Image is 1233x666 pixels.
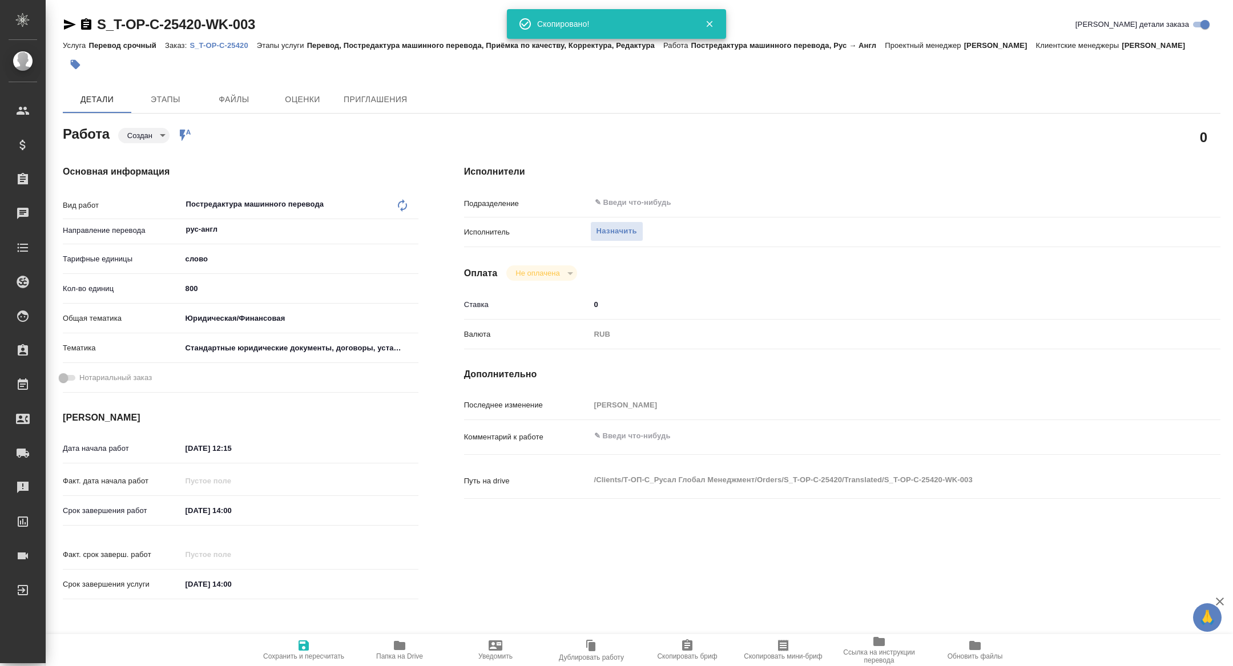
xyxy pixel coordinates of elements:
[63,313,182,324] p: Общая тематика
[63,165,418,179] h4: Основная информация
[182,338,418,358] div: Стандартные юридические документы, договоры, уставы
[63,505,182,516] p: Срок завершения работ
[124,131,156,140] button: Создан
[885,41,964,50] p: Проектный менеджер
[639,634,735,666] button: Скопировать бриф
[506,265,577,281] div: Создан
[63,52,88,77] button: Добавить тэг
[257,41,307,50] p: Этапы услуги
[590,325,1158,344] div: RUB
[512,268,563,278] button: Не оплачена
[182,249,418,269] div: слово
[344,92,408,107] span: Приглашения
[182,576,281,592] input: ✎ Введи что-нибудь
[307,41,663,50] p: Перевод, Постредактура машинного перевода, Приёмка по качеству, Корректура, Редактура
[464,227,590,238] p: Исполнитель
[590,397,1158,413] input: Пустое поле
[275,92,330,107] span: Оценки
[1151,201,1154,204] button: Open
[543,634,639,666] button: Дублировать работу
[559,653,624,661] span: Дублировать работу
[88,41,165,50] p: Перевод срочный
[657,652,717,660] span: Скопировать бриф
[63,225,182,236] p: Направление перевода
[964,41,1036,50] p: [PERSON_NAME]
[207,92,261,107] span: Файлы
[464,299,590,310] p: Ставка
[182,440,281,457] input: ✎ Введи что-нибудь
[182,309,418,328] div: Юридическая/Финансовая
[663,41,691,50] p: Работа
[464,475,590,487] p: Путь на drive
[831,634,927,666] button: Ссылка на инструкции перевода
[478,652,513,660] span: Уведомить
[1200,127,1207,147] h2: 0
[590,470,1158,490] textarea: /Clients/Т-ОП-С_Русал Глобал Менеджмент/Orders/S_T-OP-C-25420/Translated/S_T-OP-C-25420-WK-003
[1193,603,1222,632] button: 🙏
[1075,19,1189,30] span: [PERSON_NAME] детали заказа
[1198,606,1217,629] span: 🙏
[744,652,822,660] span: Скопировать мини-бриф
[63,123,110,143] h2: Работа
[594,196,1116,209] input: ✎ Введи что-нибудь
[412,228,414,231] button: Open
[590,221,643,241] button: Назначить
[464,329,590,340] p: Валюта
[256,634,352,666] button: Сохранить и пересчитать
[70,92,124,107] span: Детали
[63,283,182,294] p: Кол-во единиц
[138,92,193,107] span: Этапы
[1122,41,1194,50] p: [PERSON_NAME]
[691,41,885,50] p: Постредактура машинного перевода, Рус → Англ
[118,128,170,143] div: Создан
[190,40,256,50] a: S_T-OP-C-25420
[464,198,590,209] p: Подразделение
[190,41,256,50] p: S_T-OP-C-25420
[464,399,590,411] p: Последнее изменение
[735,634,831,666] button: Скопировать мини-бриф
[464,431,590,443] p: Комментарий к работе
[464,267,498,280] h4: Оплата
[182,473,281,489] input: Пустое поле
[63,443,182,454] p: Дата начала работ
[597,225,637,238] span: Назначить
[948,652,1003,660] span: Обновить файлы
[63,342,182,354] p: Тематика
[79,18,93,31] button: Скопировать ссылку
[63,253,182,265] p: Тарифные единицы
[464,165,1220,179] h4: Исполнители
[263,652,344,660] span: Сохранить и пересчитать
[927,634,1023,666] button: Обновить файлы
[182,502,281,519] input: ✎ Введи что-нибудь
[182,546,281,563] input: Пустое поле
[97,17,255,32] a: S_T-OP-C-25420-WK-003
[63,411,418,425] h4: [PERSON_NAME]
[352,634,448,666] button: Папка на Drive
[79,372,152,384] span: Нотариальный заказ
[1036,41,1122,50] p: Клиентские менеджеры
[698,19,721,29] button: Закрыть
[182,280,418,297] input: ✎ Введи что-нибудь
[165,41,190,50] p: Заказ:
[63,475,182,487] p: Факт. дата начала работ
[63,41,88,50] p: Услуга
[448,634,543,666] button: Уведомить
[63,579,182,590] p: Срок завершения услуги
[63,549,182,560] p: Факт. срок заверш. работ
[838,648,920,664] span: Ссылка на инструкции перевода
[537,18,688,30] div: Скопировано!
[464,368,1220,381] h4: Дополнительно
[590,296,1158,313] input: ✎ Введи что-нибудь
[376,652,423,660] span: Папка на Drive
[63,18,76,31] button: Скопировать ссылку для ЯМессенджера
[63,200,182,211] p: Вид работ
